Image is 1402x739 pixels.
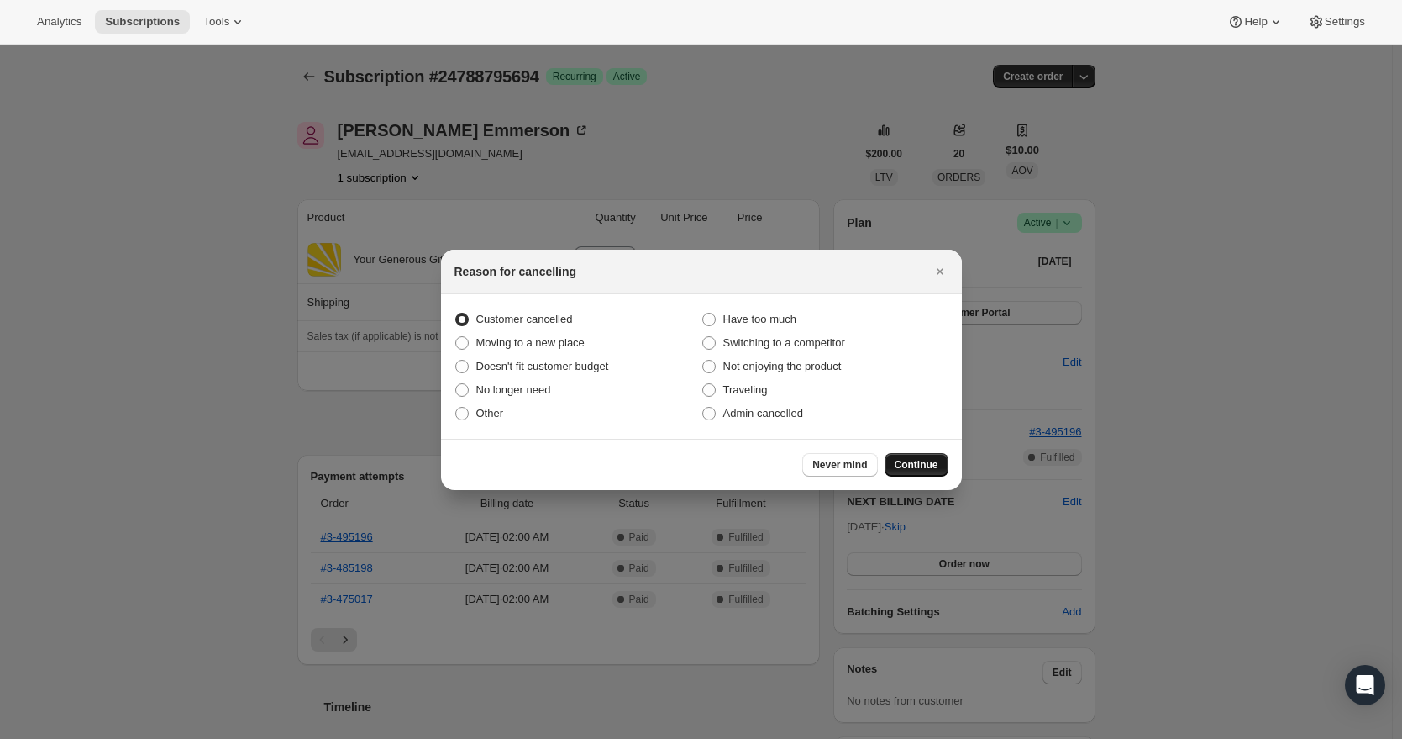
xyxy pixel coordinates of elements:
button: Close [928,260,952,283]
span: Doesn't fit customer budget [476,360,609,372]
span: Settings [1325,15,1365,29]
span: Traveling [723,383,768,396]
span: Subscriptions [105,15,180,29]
span: Other [476,407,504,420]
span: Moving to a new place [476,336,585,349]
span: Admin cancelled [723,407,803,420]
button: Subscriptions [95,10,190,34]
span: Switching to a competitor [723,336,845,349]
button: Help [1217,10,1294,34]
div: Open Intercom Messenger [1345,665,1385,705]
button: Continue [885,453,948,477]
button: Tools [193,10,256,34]
span: Customer cancelled [476,313,573,325]
span: Help [1244,15,1267,29]
span: Not enjoying the product [723,360,842,372]
span: Never mind [812,458,867,472]
button: Never mind [802,453,877,477]
h2: Reason for cancelling [454,263,576,280]
span: No longer need [476,383,551,396]
span: Analytics [37,15,81,29]
button: Settings [1298,10,1375,34]
span: Tools [203,15,229,29]
span: Continue [895,458,938,472]
button: Analytics [27,10,92,34]
span: Have too much [723,313,796,325]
